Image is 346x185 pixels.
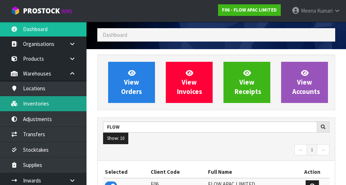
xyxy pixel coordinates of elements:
[218,4,281,16] a: F06 - FLOW APAC LIMITED
[149,166,206,178] th: Client Code
[317,7,333,14] span: Kumari
[11,6,20,15] img: cube-alt.png
[61,8,72,15] small: WMS
[206,166,295,178] th: Full Name
[222,7,277,13] strong: F06 - FLOW APAC LIMITED
[301,7,316,14] span: Meena
[108,62,155,103] a: ViewOrders
[103,133,128,144] button: Show: 10
[121,69,142,96] span: View Orders
[295,166,329,178] th: Action
[235,69,261,96] span: View Receipts
[103,166,149,178] th: Selected
[281,62,328,103] a: ViewAccounts
[103,121,317,133] input: Search clients
[223,62,270,103] a: ViewReceipts
[294,144,307,156] a: ←
[292,69,320,96] span: View Accounts
[307,144,317,156] a: 1
[166,62,213,103] a: ViewInvoices
[23,6,60,16] span: ProStock
[317,144,329,156] a: →
[177,69,202,96] span: View Invoices
[103,31,127,38] span: Dashboard
[103,144,329,157] nav: Page navigation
